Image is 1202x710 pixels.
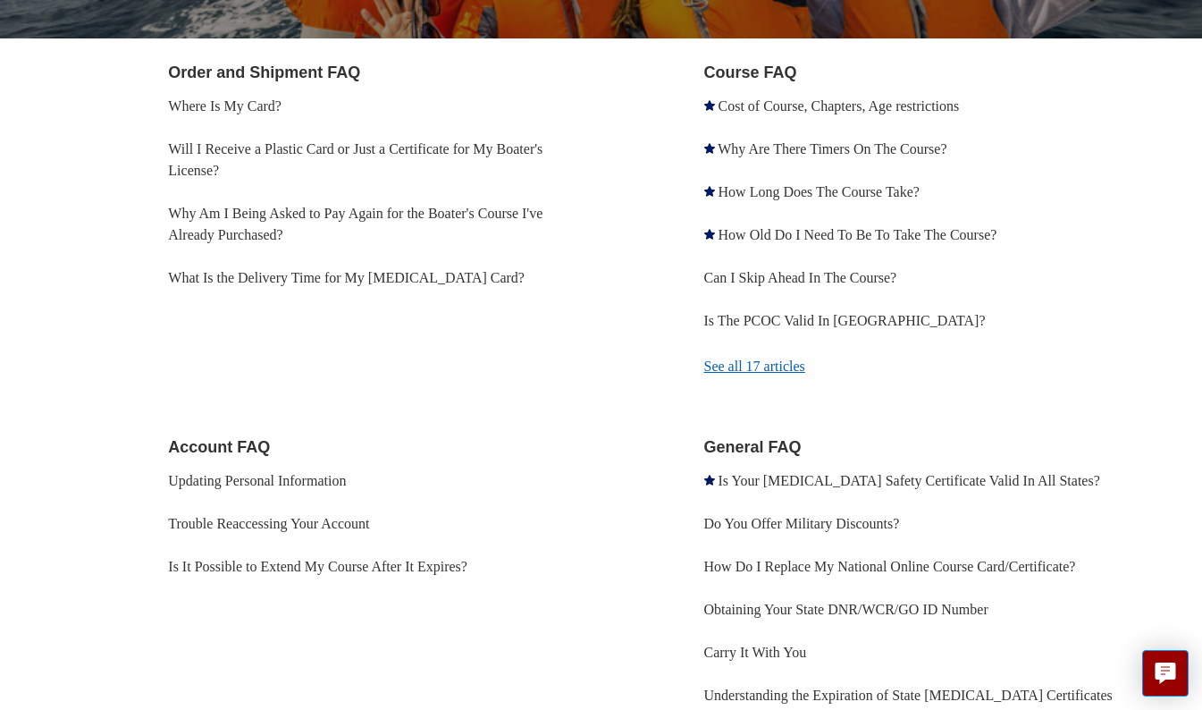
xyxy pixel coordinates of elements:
[168,141,542,178] a: Will I Receive a Plastic Card or Just a Certificate for My Boater's License?
[704,438,802,456] a: General FAQ
[704,63,797,81] a: Course FAQ
[704,342,1142,391] a: See all 17 articles
[704,559,1076,574] a: How Do I Replace My National Online Course Card/Certificate?
[704,313,986,328] a: Is The PCOC Valid In [GEOGRAPHIC_DATA]?
[704,270,897,285] a: Can I Skip Ahead In The Course?
[168,63,360,81] a: Order and Shipment FAQ
[719,473,1100,488] a: Is Your [MEDICAL_DATA] Safety Certificate Valid In All States?
[704,100,715,111] svg: Promoted article
[168,559,467,574] a: Is It Possible to Extend My Course After It Expires?
[704,143,715,154] svg: Promoted article
[704,645,807,660] a: Carry It With You
[719,98,960,114] a: Cost of Course, Chapters, Age restrictions
[719,227,997,242] a: How Old Do I Need To Be To Take The Course?
[168,270,525,285] a: What Is the Delivery Time for My [MEDICAL_DATA] Card?
[718,141,946,156] a: Why Are There Timers On The Course?
[704,475,715,486] svg: Promoted article
[704,516,900,531] a: Do You Offer Military Discounts?
[168,438,270,456] a: Account FAQ
[168,98,282,114] a: Where Is My Card?
[168,206,542,242] a: Why Am I Being Asked to Pay Again for the Boater's Course I've Already Purchased?
[704,602,988,617] a: Obtaining Your State DNR/WCR/GO ID Number
[704,186,715,197] svg: Promoted article
[168,516,369,531] a: Trouble Reaccessing Your Account
[704,229,715,240] svg: Promoted article
[719,184,920,199] a: How Long Does The Course Take?
[168,473,346,488] a: Updating Personal Information
[1142,650,1189,697] button: Live chat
